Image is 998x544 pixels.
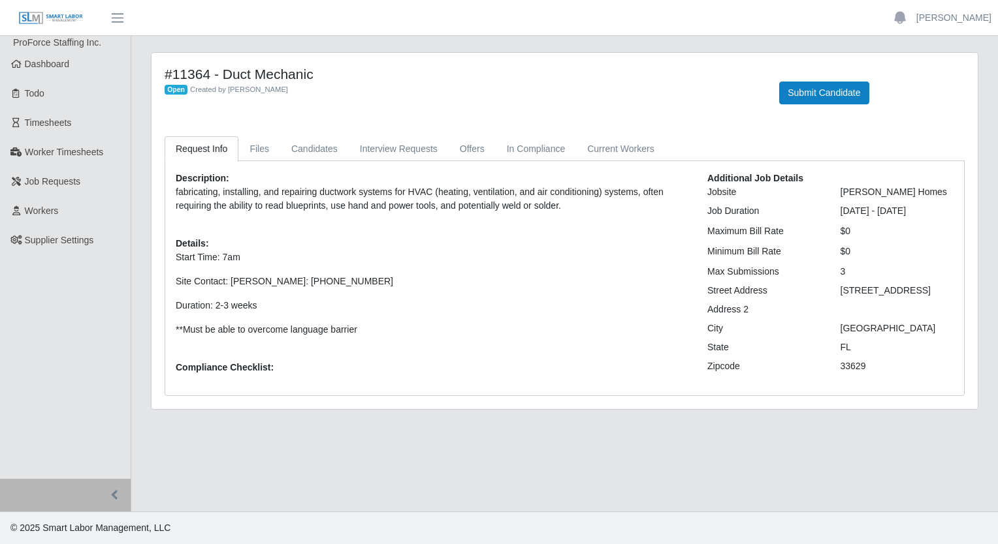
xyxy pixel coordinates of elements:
h4: #11364 - Duct Mechanic [165,66,760,82]
div: [DATE] - [DATE] [831,204,964,218]
span: Created by [PERSON_NAME] [190,85,288,93]
div: Address 2 [698,303,831,316]
b: Compliance Checklist: [176,362,274,372]
span: Todo [25,88,44,98]
div: Job Duration [698,204,831,218]
div: Jobsite [698,185,831,199]
a: [PERSON_NAME] [916,11,991,25]
a: Interview Requests [349,136,449,162]
b: Additional Job Details [707,173,803,183]
b: Description: [176,173,229,183]
span: ProForce Staffing Inc. [13,37,101,48]
a: Candidates [280,136,349,162]
span: Open [165,85,187,95]
p: **Must be able to overcome language barrier [176,323,688,337]
div: [STREET_ADDRESS] [831,284,964,297]
div: FL [831,340,964,354]
a: In Compliance [496,136,577,162]
div: Maximum Bill Rate [698,224,831,238]
span: Worker Timesheets [25,147,103,157]
div: Minimum Bill Rate [698,245,831,258]
div: $0 [831,245,964,258]
a: Request Info [165,136,238,162]
a: Files [238,136,280,162]
div: State [698,340,831,354]
p: Duration: 2-3 weeks [176,299,688,312]
a: Offers [449,136,496,162]
div: Zipcode [698,359,831,373]
div: [GEOGRAPHIC_DATA] [831,322,964,335]
div: Street Address [698,284,831,297]
span: Supplier Settings [25,235,94,245]
p: fabricating, installing, and repairing ductwork systems for HVAC (heating, ventilation, and air c... [176,185,688,213]
span: © 2025 Smart Labor Management, LLC [10,522,170,533]
span: Dashboard [25,59,70,69]
a: Current Workers [576,136,665,162]
div: [PERSON_NAME] Homes [831,185,964,199]
button: Submit Candidate [779,82,869,104]
b: Details: [176,238,209,249]
p: Site Contact: [PERSON_NAME]: [PHONE_NUMBER] [176,275,688,288]
span: Timesheets [25,117,72,128]
span: Workers [25,205,59,216]
img: SLM Logo [18,11,84,25]
span: Job Requests [25,176,81,187]
div: City [698,322,831,335]
p: Start Time: 7am [176,250,688,264]
div: Max Submissions [698,265,831,279]
div: $0 [831,224,964,238]
div: 3 [831,265,964,279]
div: 33629 [831,359,964,373]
